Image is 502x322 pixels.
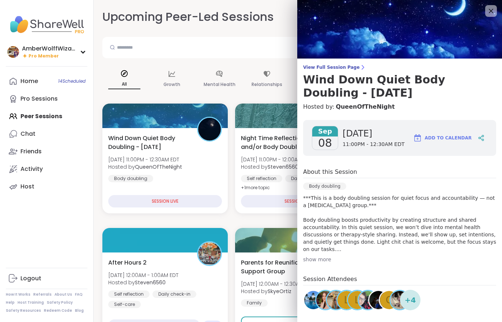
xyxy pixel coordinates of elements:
a: Host Training [18,300,44,305]
a: Sandra_D [368,290,389,310]
div: Pro Sessions [20,95,58,103]
img: Jill_LadyOfTheMountain [327,291,345,309]
div: Home [20,77,38,85]
span: L [344,293,350,307]
img: Kelldog23 [359,291,377,309]
div: SESSION LIVE [108,195,222,207]
span: Hosted by [241,163,312,171]
a: Friends [6,143,87,160]
span: [DATE] 12:00AM - 1:00AM EDT [108,272,178,279]
img: shelleehance [316,291,335,309]
div: Self reflection [241,175,282,182]
span: View Full Session Page [303,64,496,70]
span: 11:00PM - 12:30AM EDT [343,141,404,148]
a: About Us [54,292,72,297]
a: L [347,290,367,310]
span: Wind Down Quiet Body Doubling - [DATE] [108,134,189,151]
a: Chat [6,125,87,143]
a: QueenOfTheNight [336,102,395,111]
h2: Upcoming Peer-Led Sessions [102,9,274,25]
b: SkyeOrtiz [268,288,291,295]
a: C [379,290,399,310]
a: Safety Resources [6,308,41,313]
span: Pro Member [29,53,59,59]
a: View Full Session PageWind Down Quiet Body Doubling - [DATE] [303,64,496,100]
span: [DATE] 11:00PM - 12:00AM EDT [241,156,312,163]
span: Parents for Reunification Support Group [241,258,322,276]
div: Logout [20,274,41,282]
span: L [355,293,360,307]
div: Self-care [108,301,141,308]
div: SESSION LIVE [241,195,355,207]
span: 08 [318,136,332,150]
a: Redeem Code [44,308,72,313]
p: ***This is a body doubling session for quiet focus and accountability — not a [MEDICAL_DATA] grou... [303,194,496,253]
img: Steven6560 [198,242,221,265]
p: All [108,80,140,89]
a: Jill_LadyOfTheMountain [326,290,346,310]
span: Hosted by [241,288,314,295]
img: ShareWell Logomark [413,134,422,142]
div: Friends [20,147,42,156]
div: Family [241,299,268,307]
span: [DATE] [343,128,404,139]
a: Activity [6,160,87,178]
h4: About this Session [303,168,357,176]
a: shelleehance [315,290,336,310]
a: How It Works [6,292,30,297]
a: Help [6,300,15,305]
a: FAQ [75,292,83,297]
a: L [336,290,357,310]
span: [DATE] 11:00PM - 12:30AM EDT [108,156,182,163]
p: Growth [163,80,180,89]
div: Self reflection [108,291,150,298]
div: Daily check-in [285,175,329,182]
span: + 4 [405,295,416,306]
a: Pro Sessions [6,90,87,108]
a: Kelldog23 [358,290,378,310]
span: Night Time Reflection and/or Body Doubling [241,134,322,151]
img: AmberWolffWizard [7,46,19,58]
a: Blog [75,308,84,313]
a: RitaPearlJoy [303,290,324,310]
span: 14 Scheduled [58,78,86,84]
a: Home14Scheduled [6,72,87,90]
img: Sandra_D [369,291,388,309]
b: Steven6560 [268,163,298,171]
span: C [386,293,392,307]
a: Logout [6,270,87,287]
img: RitaPearlJoy [304,291,322,309]
span: Hosted by [108,163,182,171]
div: AmberWolffWizard [22,45,77,53]
span: Add to Calendar [425,135,472,141]
div: Chat [20,130,35,138]
h3: Wind Down Quiet Body Doubling - [DATE] [303,73,496,100]
p: Mental Health [204,80,235,89]
b: QueenOfTheNight [135,163,182,171]
div: show more [303,256,496,263]
button: Add to Calendar [410,129,475,147]
h4: Hosted by: [303,102,496,111]
span: Hosted by [108,279,178,286]
span: After Hours 2 [108,258,147,267]
span: [DATE] 12:00AM - 12:30AM EDT [241,280,314,288]
div: Daily check-in [152,291,196,298]
a: Referrals [33,292,52,297]
img: PinkOnyx [390,291,409,309]
img: QueenOfTheNight [198,118,221,141]
div: Body doubling [303,183,346,190]
div: Activity [20,165,43,173]
a: Safety Policy [47,300,73,305]
a: PinkOnyx [389,290,410,310]
img: ShareWell Nav Logo [6,12,87,37]
a: Host [6,178,87,195]
div: Body doubling [108,175,153,182]
span: Sep [312,126,338,136]
p: Relationships [252,80,282,89]
b: Steven6560 [135,279,166,286]
div: Host [20,183,34,191]
h4: Session Attendees [303,275,496,285]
